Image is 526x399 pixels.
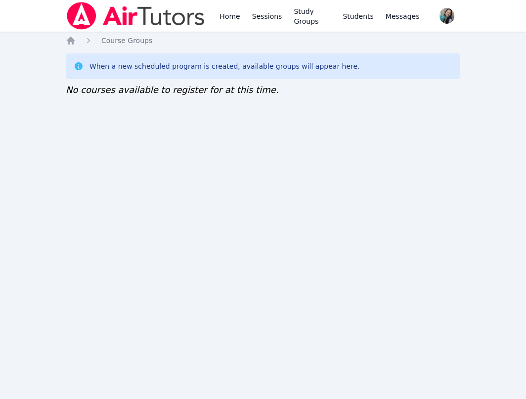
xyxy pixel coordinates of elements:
img: Air Tutors [66,2,206,30]
span: No courses available to register for at this time. [66,85,279,95]
nav: Breadcrumb [66,36,460,45]
a: Course Groups [101,36,152,45]
span: Messages [386,11,420,21]
span: Course Groups [101,37,152,44]
div: When a new scheduled program is created, available groups will appear here. [89,61,360,71]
